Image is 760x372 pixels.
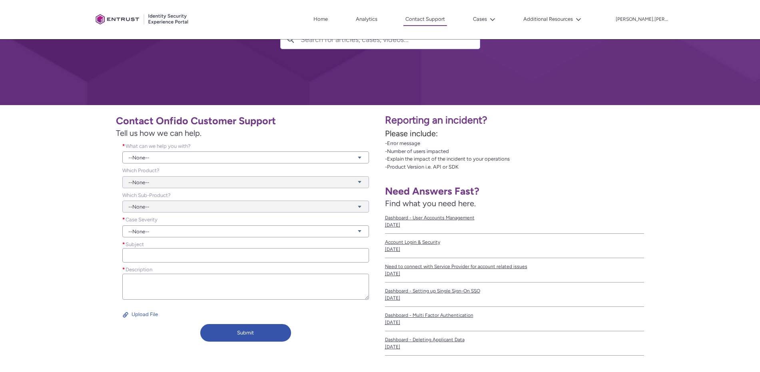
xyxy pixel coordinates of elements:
span: Need to connect with Service Provider for account related issues [385,263,644,270]
a: Home [311,13,330,25]
a: Dashboard - Multi Factor Authentication[DATE] [385,307,644,331]
a: Contact Support [403,13,447,26]
lightning-formatted-date-time: [DATE] [385,295,400,301]
span: Find what you need here. [385,199,476,208]
a: --None-- [122,151,369,163]
a: Dashboard - User Accounts Management[DATE] [385,209,644,234]
span: required [122,241,126,249]
span: Which Product? [122,167,160,173]
button: Submit [200,324,291,342]
lightning-formatted-date-time: [DATE] [385,344,400,350]
span: Dashboard - Setting up Single Sign-On SSO [385,287,644,294]
span: Subject [126,241,144,247]
span: Dashboard - User Accounts Management [385,214,644,221]
span: Dashboard - Multi Factor Authentication [385,312,644,319]
span: Account Login & Security [385,239,644,246]
lightning-formatted-date-time: [DATE] [385,247,400,252]
a: Dashboard - Setting up Single Sign-On SSO[DATE] [385,282,644,307]
input: required [122,248,369,263]
span: Which Sub-Product? [122,192,171,198]
span: Dashboard - Deleting Applicant Data [385,336,644,343]
p: -Error message -Number of users impacted -Explain the impact of the incident to your operations -... [385,139,756,171]
textarea: required [122,274,369,300]
button: Upload File [122,308,158,321]
span: What can we help you with? [126,143,191,149]
lightning-formatted-date-time: [DATE] [385,320,400,325]
a: Need to connect with Service Provider for account related issues[DATE] [385,258,644,282]
h1: Contact Onfido Customer Support [116,115,375,127]
p: [PERSON_NAME].[PERSON_NAME] [616,17,668,22]
p: Please include: [385,127,756,139]
a: Dashboard - Deleting Applicant Data[DATE] [385,331,644,356]
p: Reporting an incident? [385,113,756,128]
button: Additional Resources [521,13,583,25]
a: Analytics, opens in new tab [354,13,379,25]
button: Cases [471,13,497,25]
span: required [122,216,126,224]
button: User Profile hank.hsu [615,15,668,23]
lightning-formatted-date-time: [DATE] [385,222,400,228]
a: Account Login & Security[DATE] [385,234,644,258]
span: required [122,266,126,274]
h1: Need Answers Fast? [385,185,644,197]
span: Description [126,267,152,273]
span: Case Severity [126,217,158,223]
lightning-formatted-date-time: [DATE] [385,271,400,277]
a: --None-- [122,225,369,237]
span: required [122,142,126,150]
span: Tell us how we can help. [116,127,375,139]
